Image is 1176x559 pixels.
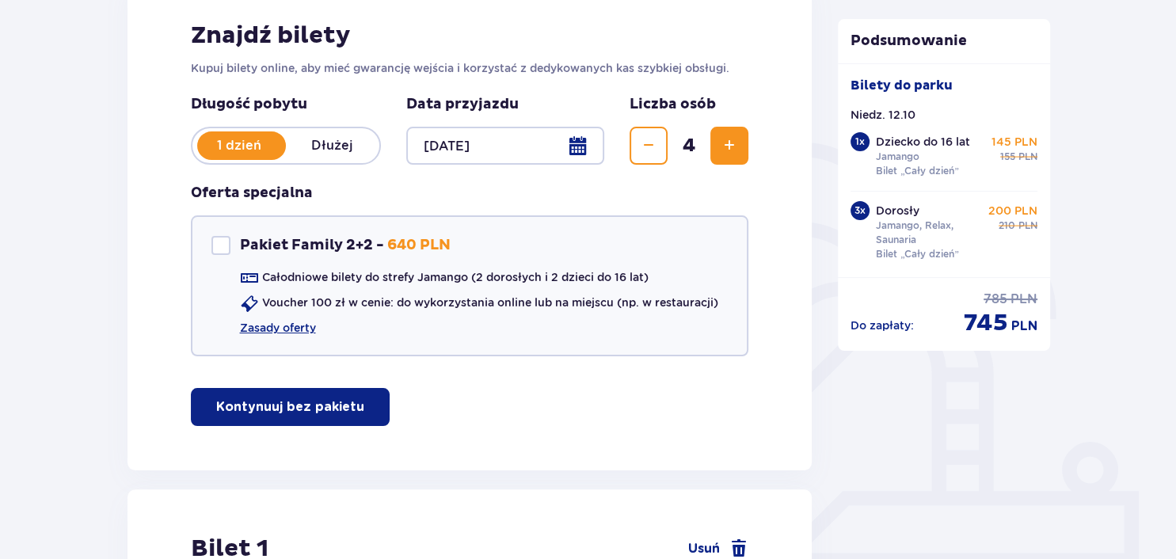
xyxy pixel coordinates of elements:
p: 200 PLN [988,203,1037,219]
button: Kontynuuj bez pakietu [191,388,390,426]
p: Bilet „Cały dzień” [876,164,959,178]
p: Jamango [876,150,919,164]
span: PLN [1018,150,1037,164]
p: Dłużej [286,137,379,154]
p: Kupuj bilety online, aby mieć gwarancję wejścia i korzystać z dedykowanych kas szybkiej obsługi. [191,60,749,76]
p: Jamango, Relax, Saunaria [876,219,985,247]
a: Usuń [688,539,748,558]
p: Dorosły [876,203,919,219]
p: Voucher 100 zł w cenie: do wykorzystania online lub na miejscu (np. w restauracji) [262,295,718,310]
p: 1 dzień [192,137,286,154]
span: 785 [984,291,1007,308]
p: Liczba osób [630,95,716,114]
p: Pakiet Family 2+2 - [240,236,384,255]
p: Data przyjazdu [406,95,519,114]
p: Kontynuuj bez pakietu [216,398,364,416]
span: PLN [1011,318,1037,335]
p: Niedz. 12.10 [851,107,915,123]
button: Zwiększ [710,127,748,165]
button: Zmniejsz [630,127,668,165]
h2: Znajdź bilety [191,21,749,51]
span: Usuń [688,540,720,557]
p: Dziecko do 16 lat [876,134,970,150]
p: 640 PLN [387,236,451,255]
p: Do zapłaty : [851,318,914,333]
p: Bilet „Cały dzień” [876,247,959,261]
p: Bilety do parku [851,77,953,94]
span: PLN [1010,291,1037,308]
span: 155 [1000,150,1015,164]
div: 3 x [851,201,870,220]
h3: Oferta specjalna [191,184,313,203]
p: Całodniowe bilety do strefy Jamango (2 dorosłych i 2 dzieci do 16 lat) [262,269,649,285]
div: 1 x [851,132,870,151]
span: 745 [964,308,1008,338]
p: Podsumowanie [838,32,1050,51]
p: Długość pobytu [191,95,381,114]
span: PLN [1018,219,1037,233]
p: 145 PLN [991,134,1037,150]
span: 210 [999,219,1015,233]
span: 4 [671,134,707,158]
a: Zasady oferty [240,320,316,336]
